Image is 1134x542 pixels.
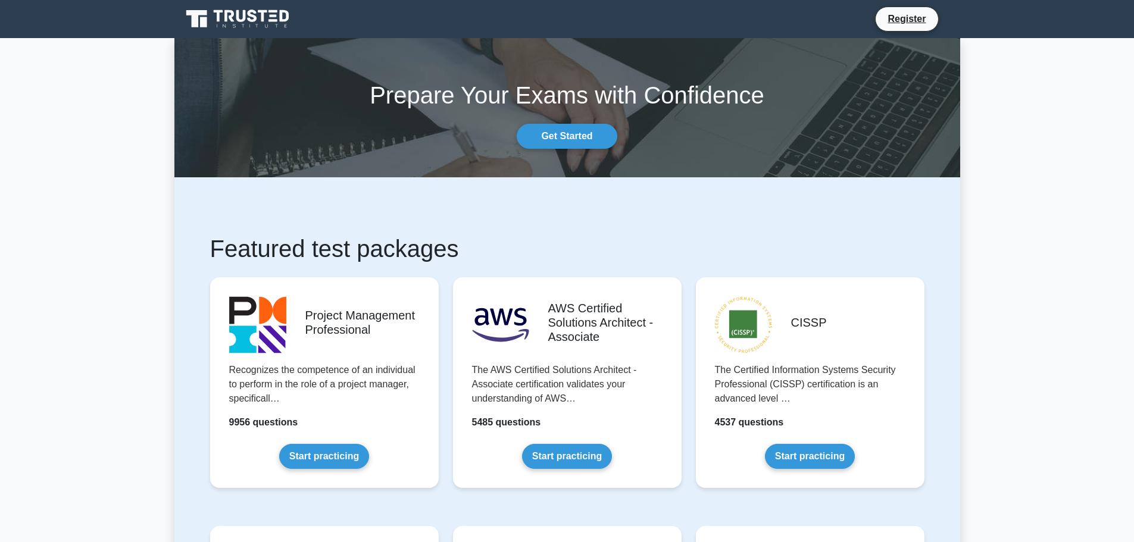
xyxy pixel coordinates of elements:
a: Start practicing [522,444,612,469]
a: Register [880,11,933,26]
a: Get Started [517,124,617,149]
h1: Featured test packages [210,234,924,263]
a: Start practicing [279,444,369,469]
h1: Prepare Your Exams with Confidence [174,81,960,109]
a: Start practicing [765,444,855,469]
